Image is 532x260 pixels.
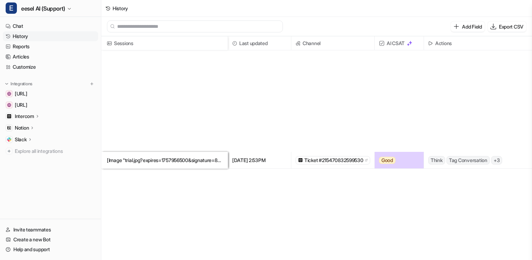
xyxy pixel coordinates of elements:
span: Last updated [231,36,288,50]
div: History [113,5,128,12]
img: www.eesel.ai [7,103,11,107]
span: Sessions [104,36,225,50]
a: docs.eesel.ai[URL] [3,89,98,99]
p: Intercom [15,113,34,120]
span: Good [379,157,395,164]
span: + 3 [491,156,502,165]
a: Customize [3,62,98,72]
h2: Actions [435,36,452,50]
img: explore all integrations [6,148,13,155]
span: Tag Conversation [446,156,490,165]
a: Explore all integrations [3,146,98,156]
span: [DATE] 2:53PM [231,152,288,169]
p: [Image "trial.jpg?expires=1757956500&signature=87ee252dc839ccb56eac38400b0815727d9a7f59b2db5d71ee... [107,152,222,169]
span: Think [428,156,445,165]
a: Reports [3,42,98,51]
span: Channel [294,36,372,50]
button: Export CSV [488,21,526,32]
img: menu_add.svg [89,81,94,86]
img: Notion [7,126,11,130]
button: Add Field [451,21,484,32]
a: Create a new Bot [3,235,98,244]
p: Integrations [11,81,32,87]
img: expand menu [4,81,9,86]
img: Intercom [7,114,11,118]
img: intercom [298,158,303,162]
button: Good [375,152,419,169]
a: History [3,31,98,41]
p: Export CSV [499,23,524,30]
img: docs.eesel.ai [7,92,11,96]
a: Articles [3,52,98,62]
p: Notion [15,124,29,131]
a: Chat [3,21,98,31]
img: Slack [7,137,11,142]
p: Slack [15,136,27,143]
span: AI CSAT [378,36,421,50]
span: E [6,2,17,14]
p: Add Field [462,23,482,30]
span: Explore all integrations [15,146,95,157]
span: [URL] [15,90,27,97]
a: Ticket #215470832599530 [298,157,368,164]
span: [URL] [15,101,27,109]
a: Help and support [3,244,98,254]
a: Invite teammates [3,225,98,235]
button: Integrations [3,80,34,87]
span: eesel AI (Support) [21,4,65,13]
span: Ticket #215470832599530 [304,157,363,164]
a: www.eesel.ai[URL] [3,100,98,110]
